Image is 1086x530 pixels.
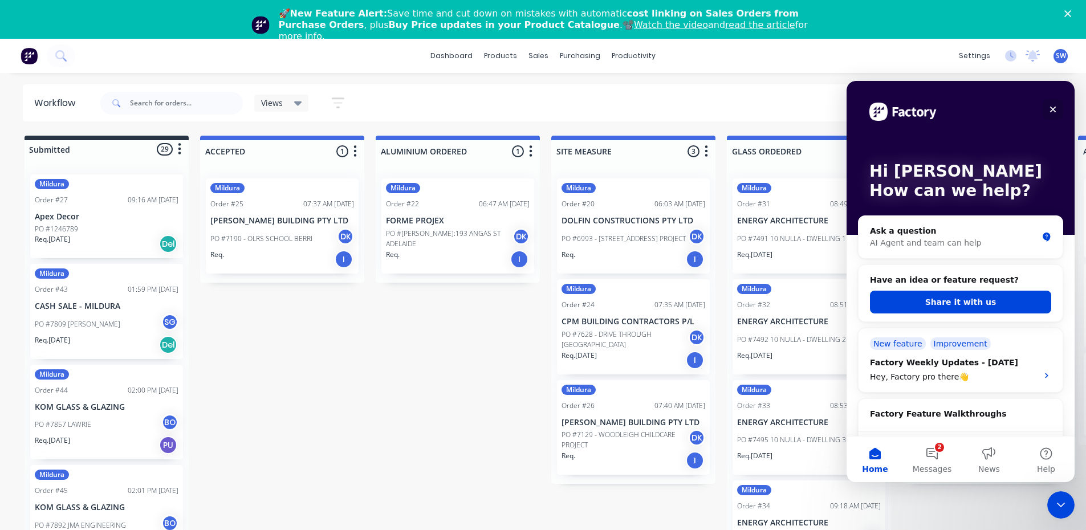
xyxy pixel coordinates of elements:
[562,430,688,450] p: PO #7129 - WOODLEIGH CHILDCARE PROJECT
[425,47,478,64] a: dashboard
[130,92,243,115] input: Search for orders...
[733,178,885,274] div: MilduraOrder #3108:49 AM [DATE]ENERGY ARCHITECTUREPO #7491 10 NULLA - DWELLING 1SGReq.[DATE]Del
[557,380,710,475] div: MilduraOrder #2607:40 AM [DATE][PERSON_NAME] BUILDING PTY LTDPO #7129 - WOODLEIGH CHILDCARE PROJE...
[35,335,70,345] p: Req. [DATE]
[35,268,69,279] div: Mildura
[562,300,595,310] div: Order #24
[737,335,846,345] p: PO #7492 10 NULLA - DWELLING 2
[1056,51,1066,61] span: SW
[30,264,183,359] div: MilduraOrder #4301:59 PM [DATE]CASH SALE - MILDURAPO #7809 [PERSON_NAME]SGReq.[DATE]Del
[279,8,817,42] div: 🚀 Save time and cut down on mistakes with automatic , plus .📽️ and for more info.
[557,178,710,274] div: MilduraOrder #2006:03 AM [DATE]DOLFIN CONSTRUCTIONS PTY LTDPO #6993 - [STREET_ADDRESS] PROJECTDKR...
[335,250,353,268] div: I
[562,350,597,361] p: Req. [DATE]
[562,418,705,427] p: [PERSON_NAME] BUILDING PTY LTD
[34,96,81,110] div: Workflow
[1047,491,1075,519] iframe: Intercom live chat
[35,385,68,396] div: Order #44
[128,385,178,396] div: 02:00 PM [DATE]
[562,284,596,294] div: Mildura
[210,216,354,226] p: [PERSON_NAME] BUILDING PTY LTD
[290,8,388,19] b: New Feature Alert:
[35,195,68,205] div: Order #27
[737,418,881,427] p: ENERGY ARCHITECTURE
[737,501,770,511] div: Order #34
[562,451,575,461] p: Req.
[737,216,881,226] p: ENERGY ARCHITECTURE
[737,485,771,495] div: Mildura
[562,401,595,411] div: Order #26
[737,300,770,310] div: Order #32
[128,486,178,496] div: 02:01 PM [DATE]
[733,380,885,475] div: MilduraOrder #3308:53 AM [DATE]ENERGY ARCHITECTUREPO #7495 10 NULLA - DWELLING 3SGReq.[DATE]Del
[206,178,359,274] div: MilduraOrder #2507:37 AM [DATE][PERSON_NAME] BUILDING PTY LTDPO #7190 - OLRS SCHOOL BERRIDKReq.I
[737,199,770,209] div: Order #31
[337,228,354,245] div: DK
[634,19,708,30] a: Watch the video
[30,365,183,460] div: MilduraOrder #4402:00 PM [DATE]KOM GLASS & GLAZINGPO #7857 LAWRIEBOReq.[DATE]PU
[161,313,178,331] div: SG
[830,401,881,411] div: 08:53 AM [DATE]
[159,436,177,454] div: PU
[159,235,177,253] div: Del
[737,385,771,395] div: Mildura
[737,401,770,411] div: Order #33
[557,279,710,374] div: MilduraOrder #2407:35 AM [DATE]CPM BUILDING CONTRACTORS P/LPO #7628 - DRIVE THROUGH [GEOGRAPHIC_D...
[737,350,772,361] p: Req. [DATE]
[688,429,705,446] div: DK
[303,199,354,209] div: 07:37 AM [DATE]
[35,435,70,446] p: Req. [DATE]
[479,199,530,209] div: 06:47 AM [DATE]
[35,486,68,496] div: Order #45
[953,47,996,64] div: settings
[654,199,705,209] div: 06:03 AM [DATE]
[35,179,69,189] div: Mildura
[478,47,523,64] div: products
[1064,10,1076,17] div: Close
[261,97,283,109] span: Views
[562,317,705,327] p: CPM BUILDING CONTRACTORS P/L
[386,229,513,249] p: PO #[PERSON_NAME]:193 ANGAS ST ADELAIDE
[523,47,554,64] div: sales
[737,183,771,193] div: Mildura
[562,385,596,395] div: Mildura
[389,19,620,30] b: Buy Price updates in your Product Catalogue
[654,300,705,310] div: 07:35 AM [DATE]
[35,419,91,430] p: PO #7857 LAWRIE
[688,329,705,346] div: DK
[737,234,846,244] p: PO #7491 10 NULLA - DWELLING 1
[688,228,705,245] div: DK
[386,183,420,193] div: Mildura
[562,250,575,260] p: Req.
[35,212,178,222] p: Apex Decor
[35,319,120,329] p: PO #7809 [PERSON_NAME]
[21,47,38,64] img: Factory
[554,47,606,64] div: purchasing
[830,300,881,310] div: 08:51 AM [DATE]
[686,351,704,369] div: I
[35,402,178,412] p: KOM GLASS & GLAZING
[35,224,78,234] p: PO #1246789
[35,369,69,380] div: Mildura
[513,228,530,245] div: DK
[737,518,881,528] p: ENERGY ARCHITECTURE
[279,8,799,30] b: cost linking on Sales Orders from Purchase Orders
[161,414,178,431] div: BO
[562,234,686,244] p: PO #6993 - [STREET_ADDRESS] PROJECT
[562,216,705,226] p: DOLFIN CONSTRUCTIONS PTY LTD
[251,16,270,34] img: Profile image for Team
[562,183,596,193] div: Mildura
